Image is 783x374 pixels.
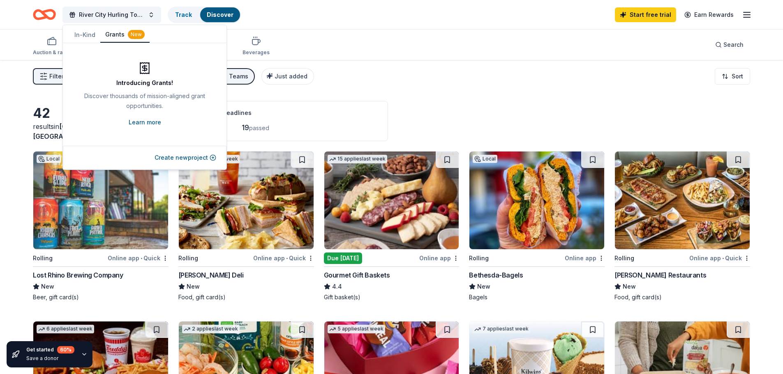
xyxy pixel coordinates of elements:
[108,253,169,263] div: Online app Quick
[722,255,724,262] span: •
[275,73,307,80] span: Just added
[209,71,248,81] div: Sports Teams
[469,253,489,263] div: Rolling
[33,68,70,85] button: Filter3
[419,253,459,263] div: Online app
[615,151,750,249] img: Image for Thompson Restaurants
[79,10,145,20] span: River City Hurling Tournament
[33,33,70,60] button: Auction & raffle
[324,252,362,264] div: Due [DATE]
[41,282,54,291] span: New
[116,78,173,88] div: Introducing Grants!
[614,253,634,263] div: Rolling
[141,255,142,262] span: •
[469,293,605,301] div: Bagels
[614,270,706,280] div: [PERSON_NAME] Restaurants
[100,27,150,43] button: Grants
[26,355,74,362] div: Save a donor
[128,30,145,39] div: New
[709,37,750,53] button: Search
[324,293,460,301] div: Gift basket(s)
[201,68,255,85] button: Sports Teams
[715,68,750,85] button: Sort
[178,293,314,301] div: Food, gift card(s)
[477,282,490,291] span: New
[33,5,56,24] a: Home
[328,155,387,163] div: 15 applies last week
[168,7,241,23] button: TrackDiscover
[469,151,604,249] img: Image for Bethesda-Bagels
[178,253,198,263] div: Rolling
[207,11,233,18] a: Discover
[242,123,249,132] span: 19
[33,253,53,263] div: Rolling
[732,71,743,81] span: Sort
[33,151,168,249] img: Image for Lost Rhino Brewing Company
[178,270,244,280] div: [PERSON_NAME] Deli
[182,325,240,333] div: 2 applies last week
[179,151,314,249] img: Image for McAlister's Deli
[33,49,70,56] div: Auction & raffle
[37,155,61,163] div: Local
[33,105,169,122] div: 42
[155,153,216,163] button: Create newproject
[473,325,530,333] div: 7 applies last week
[469,151,605,301] a: Image for Bethesda-BagelsLocalRollingOnline appBethesda-BagelsNewBagels
[473,155,497,163] div: Local
[33,122,169,141] div: results
[37,325,94,333] div: 6 applies last week
[469,270,523,280] div: Bethesda-Bagels
[62,7,161,23] button: River City Hurling Tournament
[178,151,314,301] a: Image for McAlister's Deli8 applieslast weekRollingOnline app•Quick[PERSON_NAME] DeliNewFood, gif...
[723,40,744,50] span: Search
[175,11,192,18] a: Track
[324,270,390,280] div: Gourmet Gift Baskets
[679,7,739,22] a: Earn Rewards
[33,270,123,280] div: Lost Rhino Brewing Company
[79,91,210,114] div: Discover thousands of mission-aligned grant opportunities.
[69,28,100,42] button: In-Kind
[189,108,378,118] div: Application deadlines
[57,346,74,353] div: 60 %
[614,151,750,301] a: Image for Thompson RestaurantsRollingOnline app•Quick[PERSON_NAME] RestaurantsNewFood, gift card(s)
[243,49,270,56] div: Beverages
[49,71,64,81] span: Filter
[324,151,460,301] a: Image for Gourmet Gift Baskets15 applieslast weekDue [DATE]Online appGourmet Gift Baskets4.4Gift ...
[286,255,288,262] span: •
[249,124,269,131] span: passed
[332,282,342,291] span: 4.4
[261,68,314,85] button: Just added
[689,253,750,263] div: Online app Quick
[33,151,169,301] a: Image for Lost Rhino Brewing CompanyLocalRollingOnline app•QuickLost Rhino Brewing CompanyNewBeer...
[324,151,459,249] img: Image for Gourmet Gift Baskets
[615,7,676,22] a: Start free trial
[187,282,200,291] span: New
[243,33,270,60] button: Beverages
[26,346,74,353] div: Get started
[328,325,385,333] div: 5 applies last week
[614,293,750,301] div: Food, gift card(s)
[129,117,161,127] a: Learn more
[565,253,605,263] div: Online app
[253,253,314,263] div: Online app Quick
[33,293,169,301] div: Beer, gift card(s)
[623,282,636,291] span: New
